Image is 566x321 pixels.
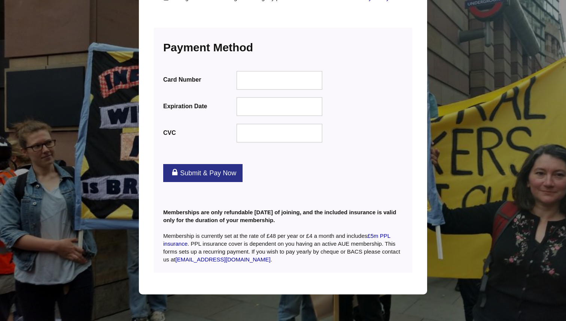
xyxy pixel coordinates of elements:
[176,256,271,263] a: [EMAIL_ADDRESS][DOMAIN_NAME]
[163,233,400,263] span: Membership is currently set at the rate of £48 per year or £4 a month and includes . PPL insuranc...
[242,129,317,137] iframe: Secure CVC input frame
[163,209,396,223] b: Memberships are only refundable [DATE] of joining, and the included insurance is valid only for t...
[242,103,317,111] iframe: Secure expiration date input frame
[163,75,235,85] label: Card Number
[163,101,235,111] label: Expiration Date
[163,128,235,138] label: CVC
[163,233,390,247] a: £5m PPL insurance
[163,164,243,182] a: Submit & Pay Now
[242,76,317,84] iframe: Secure card number input frame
